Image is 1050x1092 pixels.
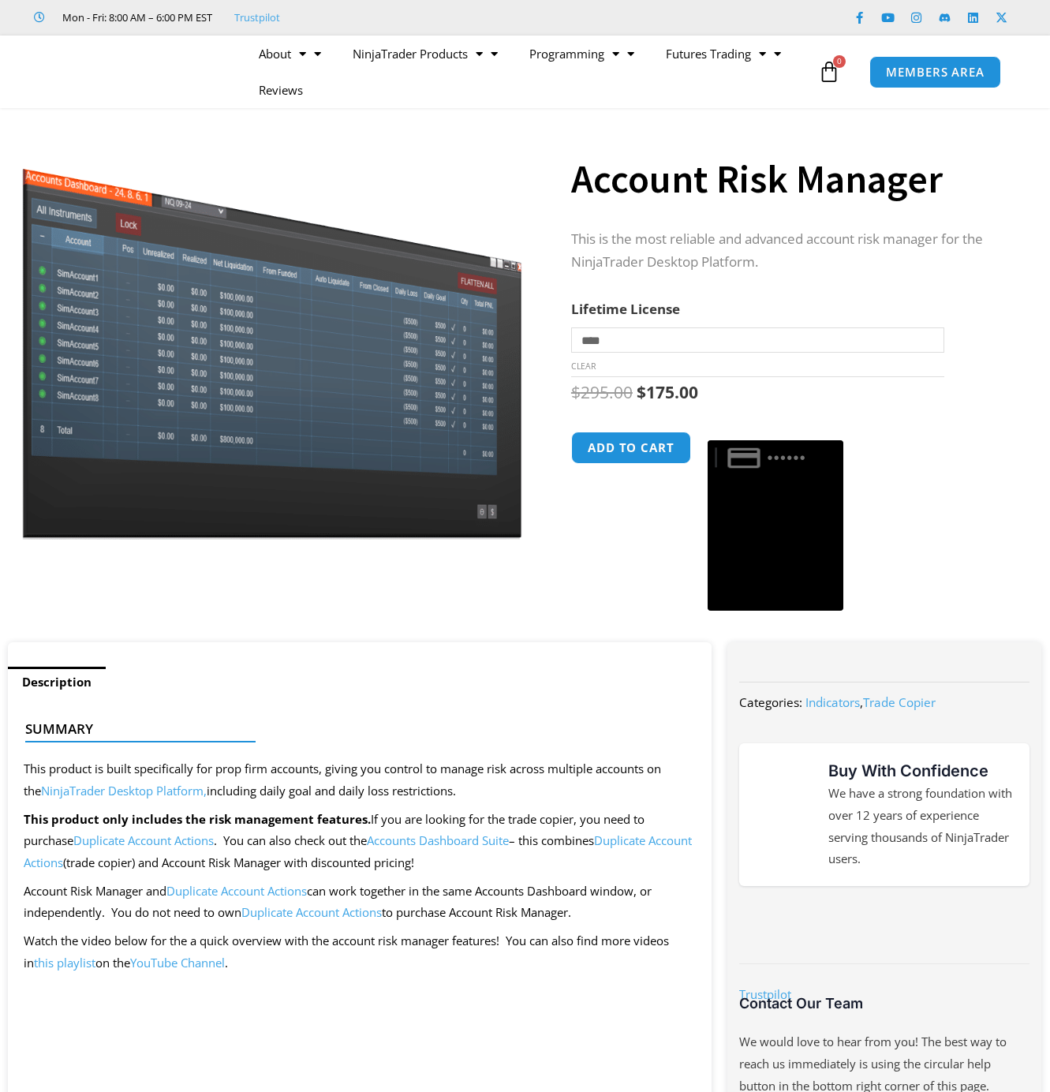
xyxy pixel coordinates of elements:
[805,694,936,710] span: ,
[8,667,106,697] a: Description
[337,36,514,72] a: NinjaTrader Products
[24,758,696,802] p: This product is built specifically for prop firm accounts, giving you control to manage risk acro...
[767,449,806,466] text: ••••••
[24,809,696,875] p: If you are looking for the trade copier, you need to purchase . You can also check out the – this...
[708,440,843,611] button: Buy with GPay
[18,136,525,540] img: Screenshot 2024-08-26 15462845454
[514,36,650,72] a: Programming
[828,783,1014,870] p: We have a strong foundation with over 12 years of experience serving thousands of NinjaTrader users.
[73,832,214,848] a: Duplicate Account Actions
[367,832,509,848] a: Accounts Dashboard Suite
[34,955,95,970] a: this playlist
[571,381,581,403] span: $
[571,151,1011,207] h1: Account Risk Manager
[166,883,307,899] a: Duplicate Account Actions
[869,56,1001,88] a: MEMBERS AREA
[24,811,371,827] strong: This product only includes the risk management features.
[130,955,225,970] a: YouTube Channel
[41,43,211,100] img: LogoAI | Affordable Indicators – NinjaTrader
[863,694,936,710] a: Trade Copier
[833,55,846,68] span: 0
[739,986,791,1002] a: Trustpilot
[243,72,319,108] a: Reviews
[243,36,337,72] a: About
[571,228,1011,274] p: This is the most reliable and advanced account risk manager for the NinjaTrader Desktop Platform.
[828,759,1014,783] h3: Buy With Confidence
[571,300,680,318] label: Lifetime License
[571,381,633,403] bdi: 295.00
[234,8,280,27] a: Trustpilot
[637,381,698,403] bdi: 175.00
[739,994,1029,1012] h3: Contact Our Team
[704,429,846,431] iframe: Secure payment input frame
[24,881,696,925] p: Account Risk Manager and can work together in the same Accounts Dashboard window, or independentl...
[637,381,646,403] span: $
[772,911,998,940] img: NinjaTrader Wordmark color RGB | Affordable Indicators – NinjaTrader
[755,787,809,841] img: mark thumbs good 43913 | Affordable Indicators – NinjaTrader
[886,66,985,78] span: MEMBERS AREA
[650,36,797,72] a: Futures Trading
[805,694,860,710] a: Indicators
[571,432,691,464] button: Add to cart
[241,904,382,920] a: Duplicate Account Actions
[41,783,207,798] a: NinjaTrader Desktop Platform,
[58,8,212,27] span: Mon - Fri: 8:00 AM – 6:00 PM EST
[571,361,596,372] a: Clear options
[25,721,682,737] h4: Summary
[794,49,864,95] a: 0
[24,930,696,974] p: Watch the video below for the a quick overview with the account risk manager features! You can al...
[243,36,814,108] nav: Menu
[739,694,802,710] span: Categories:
